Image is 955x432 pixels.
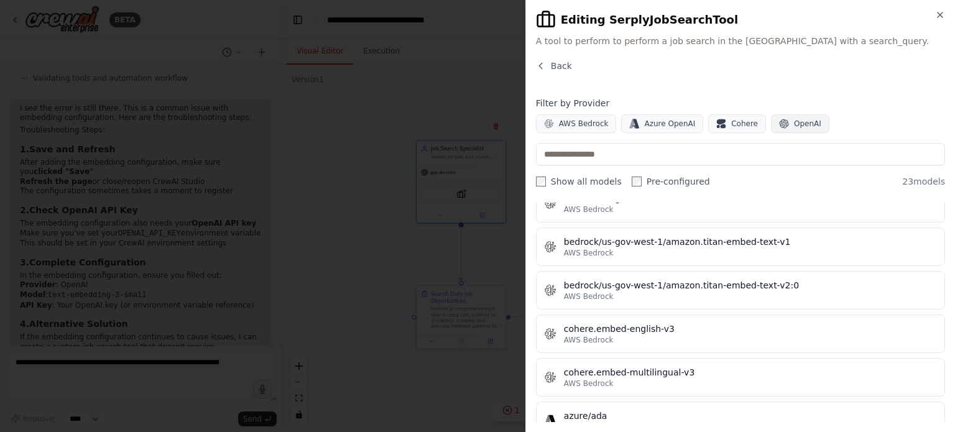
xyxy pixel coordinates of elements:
[536,227,945,266] button: bedrock/us-gov-west-1/amazon.titan-embed-text-v1AWS Bedrock
[564,292,614,301] span: AWS Bedrock
[536,10,945,30] h2: Editing SerplyJobSearchTool
[564,236,937,248] div: bedrock/us-gov-west-1/amazon.titan-embed-text-v1
[771,114,829,133] button: OpenAI
[536,358,945,397] button: cohere.embed-multilingual-v3AWS Bedrock
[536,10,556,30] img: SerplyJobSearchTool
[559,119,609,129] span: AWS Bedrock
[551,60,572,72] span: Back
[564,379,614,388] span: AWS Bedrock
[536,175,622,188] label: Show all models
[794,119,821,129] span: OpenAI
[536,184,945,223] button: bedrock/us-gov-east-1/amazon.titan-embed-text-v2:0AWS Bedrock
[536,315,945,353] button: cohere.embed-english-v3AWS Bedrock
[708,114,766,133] button: Cohere
[632,177,642,186] input: Pre-configured
[644,119,695,129] span: Azure OpenAI
[632,175,710,188] label: Pre-configured
[731,119,758,129] span: Cohere
[564,323,937,335] div: cohere.embed-english-v3
[564,279,937,292] div: bedrock/us-gov-west-1/amazon.titan-embed-text-v2:0
[564,366,937,379] div: cohere.embed-multilingual-v3
[536,177,546,186] input: Show all models
[564,410,937,422] div: azure/ada
[621,114,703,133] button: Azure OpenAI
[902,175,945,188] span: 23 models
[536,114,617,133] button: AWS Bedrock
[536,60,572,72] button: Back
[564,205,614,214] span: AWS Bedrock
[536,35,945,47] span: A tool to perform to perform a job search in the [GEOGRAPHIC_DATA] with a search_query.
[536,97,945,109] h4: Filter by Provider
[536,271,945,310] button: bedrock/us-gov-west-1/amazon.titan-embed-text-v2:0AWS Bedrock
[564,248,614,258] span: AWS Bedrock
[564,335,614,345] span: AWS Bedrock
